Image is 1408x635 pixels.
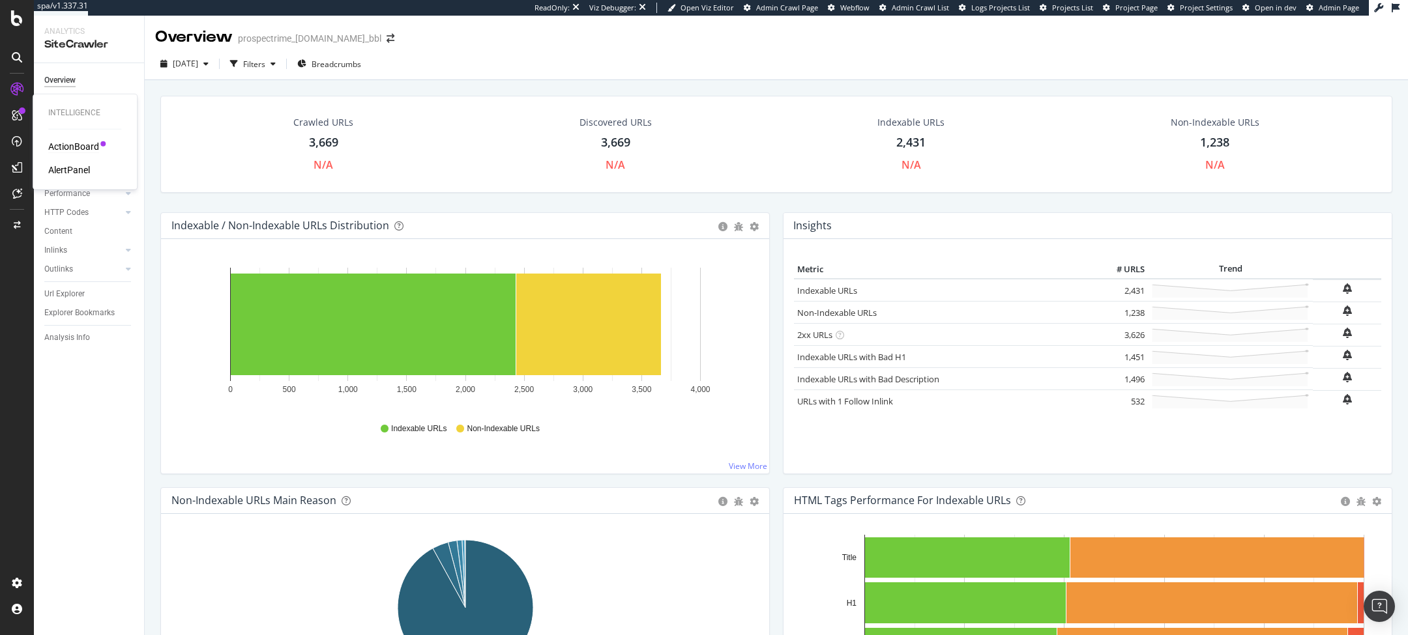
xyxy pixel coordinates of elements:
div: N/A [314,158,333,173]
div: bell-plus [1343,372,1352,382]
div: Overview [155,26,233,48]
div: bug [734,222,743,231]
text: 1,500 [397,385,417,394]
a: Overview [44,74,135,87]
div: N/A [1205,158,1225,173]
div: prospectrime_[DOMAIN_NAME]_bbl [238,32,381,45]
a: Outlinks [44,262,122,276]
td: 3,626 [1096,324,1148,346]
div: 2,431 [896,134,926,151]
text: Title [842,553,857,562]
div: ReadOnly: [535,3,570,13]
div: gear [1372,497,1381,506]
a: Content [44,225,135,238]
div: Indexable / Non-Indexable URLs Distribution [171,219,389,232]
div: gear [750,497,759,506]
div: HTTP Codes [44,206,89,219]
a: Admin Page [1306,3,1359,13]
text: H1 [847,599,857,608]
span: Projects List [1052,3,1093,12]
a: Analysis Info [44,331,135,345]
span: Open Viz Editor [681,3,734,12]
div: arrow-right-arrow-left [387,34,394,43]
a: Non-Indexable URLs [797,307,877,318]
a: View More [729,460,767,472]
span: Project Settings [1180,3,1233,12]
div: bell-plus [1343,350,1352,360]
div: gear [750,222,759,231]
button: Filters [225,53,281,74]
a: 2xx URLs [797,329,832,341]
span: Breadcrumbs [312,59,361,70]
text: 4,000 [690,385,710,394]
span: Open in dev [1255,3,1297,12]
a: ActionBoard [48,140,99,153]
a: HTTP Codes [44,206,122,219]
div: SiteCrawler [44,37,134,52]
button: Breadcrumbs [292,53,366,74]
span: Admin Crawl List [892,3,949,12]
text: 2,500 [514,385,534,394]
div: Crawled URLs [293,116,353,129]
div: circle-info [718,497,727,506]
text: 3,500 [632,385,651,394]
div: Analytics [44,26,134,37]
a: Webflow [828,3,870,13]
a: Open in dev [1242,3,1297,13]
text: 500 [283,385,296,394]
div: bell-plus [1343,394,1352,404]
text: 3,000 [573,385,593,394]
div: Open Intercom Messenger [1364,591,1395,622]
a: Inlinks [44,244,122,257]
div: Movements [44,92,85,106]
div: 3,669 [309,134,338,151]
div: Outlinks [44,262,73,276]
div: Non-Indexable URLs [1171,116,1259,129]
span: Admin Crawl Page [756,3,818,12]
div: N/A [902,158,921,173]
a: Projects List [1040,3,1093,13]
th: Metric [794,260,1096,279]
svg: A chart. [171,260,759,411]
a: URLs with 1 Follow Inlink [797,395,893,407]
div: circle-info [718,222,727,231]
div: Overview [44,74,76,87]
a: Open Viz Editor [667,3,734,13]
a: Project Settings [1167,3,1233,13]
div: Inlinks [44,244,67,257]
a: Movements [44,92,98,106]
a: AlertPanel [48,163,90,176]
a: Indexable URLs [797,285,857,296]
td: 532 [1096,390,1148,412]
a: Project Page [1103,3,1158,13]
button: [DATE] [155,53,214,74]
span: Indexable URLs [391,423,447,434]
td: 2,431 [1096,279,1148,302]
td: 1,238 [1096,302,1148,324]
div: Filters [243,59,265,70]
div: bell-plus [1343,305,1352,316]
div: HTML Tags Performance for Indexable URLs [794,494,1011,507]
th: # URLS [1096,260,1148,279]
div: N/A [606,158,625,173]
span: Non-Indexable URLs [467,423,539,434]
div: Performance [44,187,90,201]
a: Admin Crawl List [879,3,949,13]
span: Project Page [1115,3,1158,12]
a: Indexable URLs with Bad Description [797,373,939,385]
div: Non-Indexable URLs Main Reason [171,494,336,507]
div: bug [1357,497,1366,506]
text: 2,000 [456,385,475,394]
a: Indexable URLs with Bad H1 [797,351,906,363]
td: 1,451 [1096,346,1148,368]
a: Explorer Bookmarks [44,306,135,320]
div: Discovered URLs [579,116,652,129]
span: Admin Page [1319,3,1359,12]
a: Logs Projects List [959,3,1030,13]
div: Analysis Info [44,331,90,345]
span: 2025 Sep. 8th [173,58,198,69]
div: Intelligence [48,107,121,119]
span: Webflow [840,3,870,12]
